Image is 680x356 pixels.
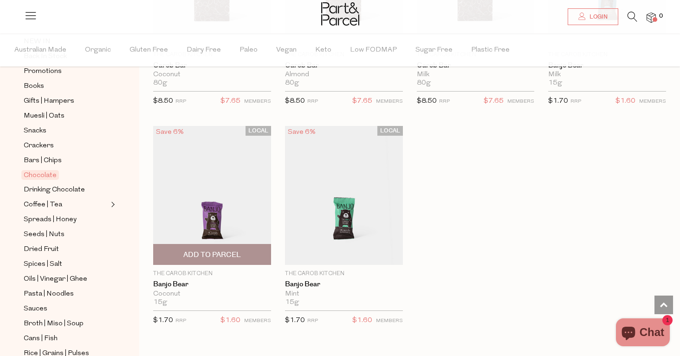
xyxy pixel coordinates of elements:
[315,34,331,66] span: Keto
[24,229,65,240] span: Seeds | Nuts
[24,140,108,152] a: Crackers
[376,318,403,323] small: MEMBERS
[276,34,297,66] span: Vegan
[85,34,111,66] span: Organic
[352,95,372,107] span: $7.65
[153,79,167,87] span: 80g
[507,99,534,104] small: MEMBERS
[24,244,108,255] a: Dried Fruit
[153,317,173,324] span: $1.70
[647,13,656,22] a: 0
[24,214,108,225] a: Spreads | Honey
[14,34,66,66] span: Australian Made
[417,71,535,79] div: Milk
[24,95,108,107] a: Gifts | Hampers
[24,289,74,300] span: Pasta | Noodles
[639,99,666,104] small: MEMBERS
[24,199,62,211] span: Coffee | Tea
[153,270,271,278] p: The Carob Kitchen
[568,8,618,25] a: Login
[24,184,108,196] a: Drinking Chocolate
[285,280,403,289] a: Banjo Bear
[220,95,240,107] span: $7.65
[153,71,271,79] div: Coconut
[321,2,359,26] img: Part&Parcel
[548,79,562,87] span: 15g
[657,12,665,20] span: 0
[24,259,62,270] span: Spices | Salt
[285,126,318,138] div: Save 6%
[417,79,431,87] span: 80g
[240,34,258,66] span: Paleo
[24,81,44,92] span: Books
[285,126,403,265] img: Banjo Bear
[24,333,58,344] span: Cans | Fish
[24,110,108,122] a: Muesli | Oats
[587,13,608,21] span: Login
[24,274,87,285] span: Oils | Vinegar | Ghee
[484,95,504,107] span: $7.65
[130,34,168,66] span: Gluten Free
[24,229,108,240] a: Seeds | Nuts
[24,185,85,196] span: Drinking Chocolate
[24,80,108,92] a: Books
[24,333,108,344] a: Cans | Fish
[307,318,318,323] small: RRP
[439,99,450,104] small: RRP
[377,126,403,136] span: LOCAL
[153,280,271,289] a: Banjo Bear
[376,99,403,104] small: MEMBERS
[415,34,453,66] span: Sugar Free
[153,126,187,138] div: Save 6%
[153,244,271,265] button: Add To Parcel
[153,298,167,307] span: 15g
[548,98,568,105] span: $1.70
[471,34,510,66] span: Plastic Free
[285,98,305,105] span: $8.50
[548,71,666,79] div: Milk
[24,125,108,137] a: Snacks
[350,34,397,66] span: Low FODMAP
[24,199,108,211] a: Coffee | Tea
[24,288,108,300] a: Pasta | Noodles
[244,99,271,104] small: MEMBERS
[24,214,77,225] span: Spreads | Honey
[24,125,46,137] span: Snacks
[285,270,403,278] p: The Carob Kitchen
[24,244,59,255] span: Dried Fruit
[244,318,271,323] small: MEMBERS
[615,95,635,107] span: $1.60
[153,290,271,298] div: Coconut
[24,318,84,330] span: Broth | Miso | Soup
[24,140,54,152] span: Crackers
[24,111,65,122] span: Muesli | Oats
[24,303,108,315] a: Sauces
[175,99,186,104] small: RRP
[153,126,271,265] img: Banjo Bear
[307,99,318,104] small: RRP
[24,318,108,330] a: Broth | Miso | Soup
[417,98,437,105] span: $8.50
[24,258,108,270] a: Spices | Salt
[153,98,173,105] span: $8.50
[285,71,403,79] div: Almond
[570,99,581,104] small: RRP
[24,170,108,181] a: Chocolate
[175,318,186,323] small: RRP
[183,250,241,260] span: Add To Parcel
[352,315,372,327] span: $1.60
[24,273,108,285] a: Oils | Vinegar | Ghee
[246,126,271,136] span: LOCAL
[24,155,62,166] span: Bars | Chips
[220,315,240,327] span: $1.60
[24,155,108,166] a: Bars | Chips
[24,66,62,77] span: Promotions
[24,96,74,107] span: Gifts | Hampers
[285,298,299,307] span: 15g
[21,170,59,180] span: Chocolate
[24,303,47,315] span: Sauces
[285,290,403,298] div: Mint
[285,79,299,87] span: 80g
[613,318,673,349] inbox-online-store-chat: Shopify online store chat
[109,199,115,210] button: Expand/Collapse Coffee | Tea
